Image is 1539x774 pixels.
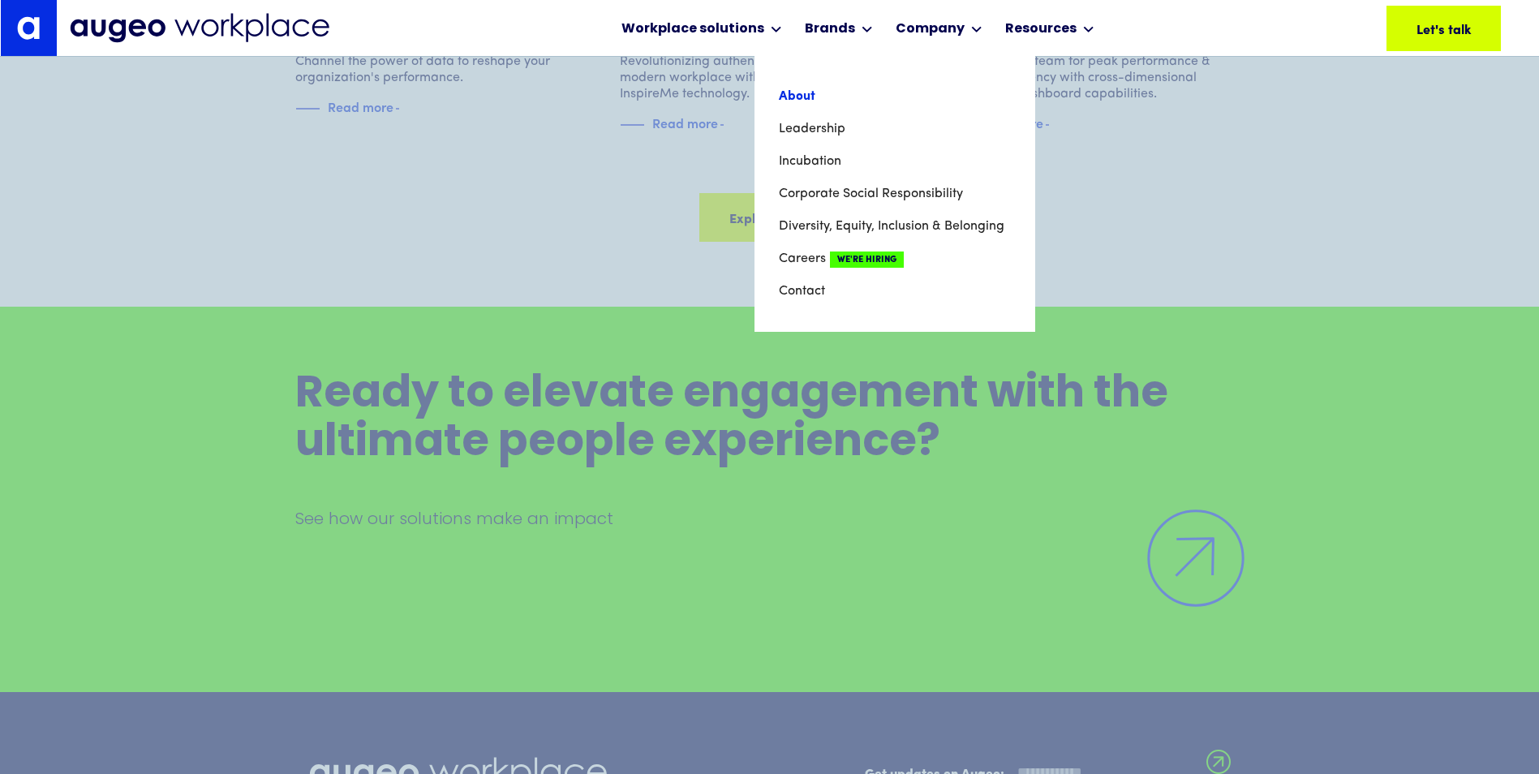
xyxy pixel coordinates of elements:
a: Leadership [779,113,1011,145]
img: Augeo Workplace business unit full logo in mignight blue. [70,13,329,43]
img: Augeo's "a" monogram decorative logo in white. [17,16,40,39]
a: Let's talk [1386,6,1501,51]
a: Contact [779,275,1011,307]
nav: Company [754,56,1035,332]
div: Workplace solutions [621,19,764,39]
a: Incubation [779,145,1011,178]
span: We're Hiring [830,252,904,268]
a: About [779,80,1011,113]
div: Resources [1005,19,1077,39]
a: CareersWe're Hiring [779,243,1011,275]
a: Corporate Social Responsibility [779,178,1011,210]
div: Company [896,19,965,39]
a: Diversity, Equity, Inclusion & Belonging [779,210,1011,243]
div: Brands [805,19,855,39]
